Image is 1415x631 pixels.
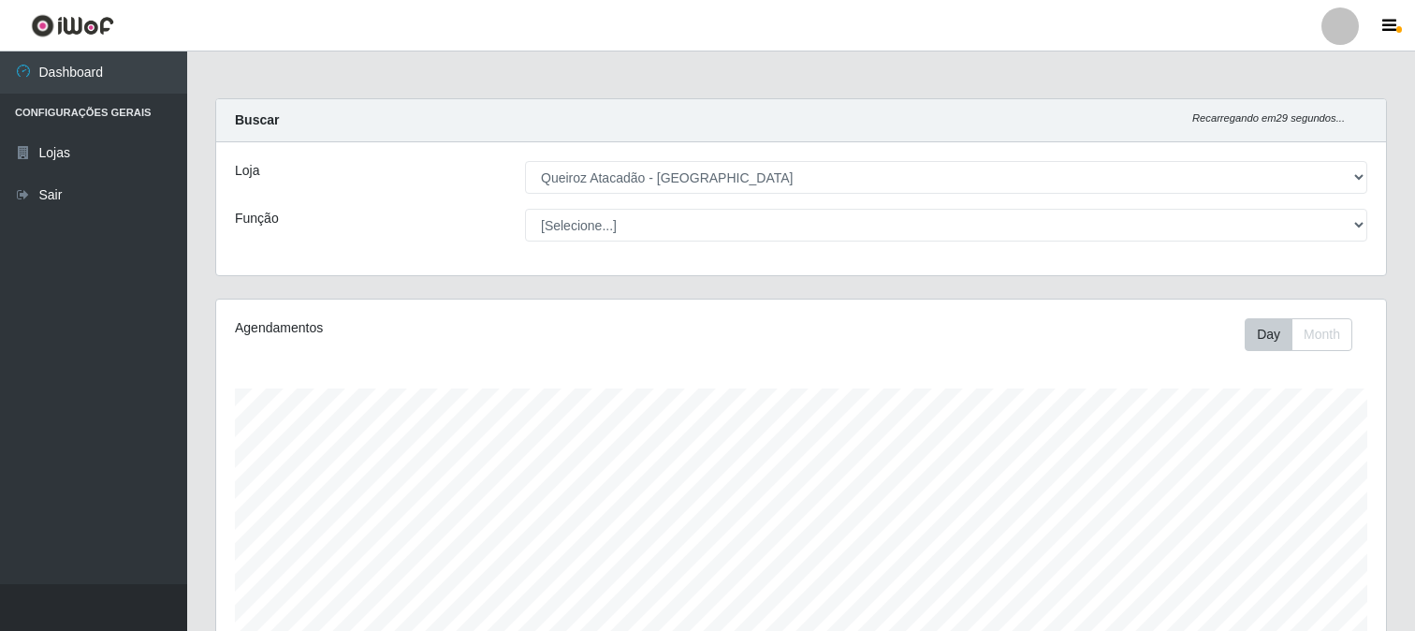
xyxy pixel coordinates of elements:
div: First group [1245,318,1352,351]
div: Toolbar with button groups [1245,318,1367,351]
label: Loja [235,161,259,181]
strong: Buscar [235,112,279,127]
i: Recarregando em 29 segundos... [1192,112,1345,124]
button: Day [1245,318,1292,351]
button: Month [1291,318,1352,351]
img: CoreUI Logo [31,14,114,37]
label: Função [235,209,279,228]
div: Agendamentos [235,318,691,338]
